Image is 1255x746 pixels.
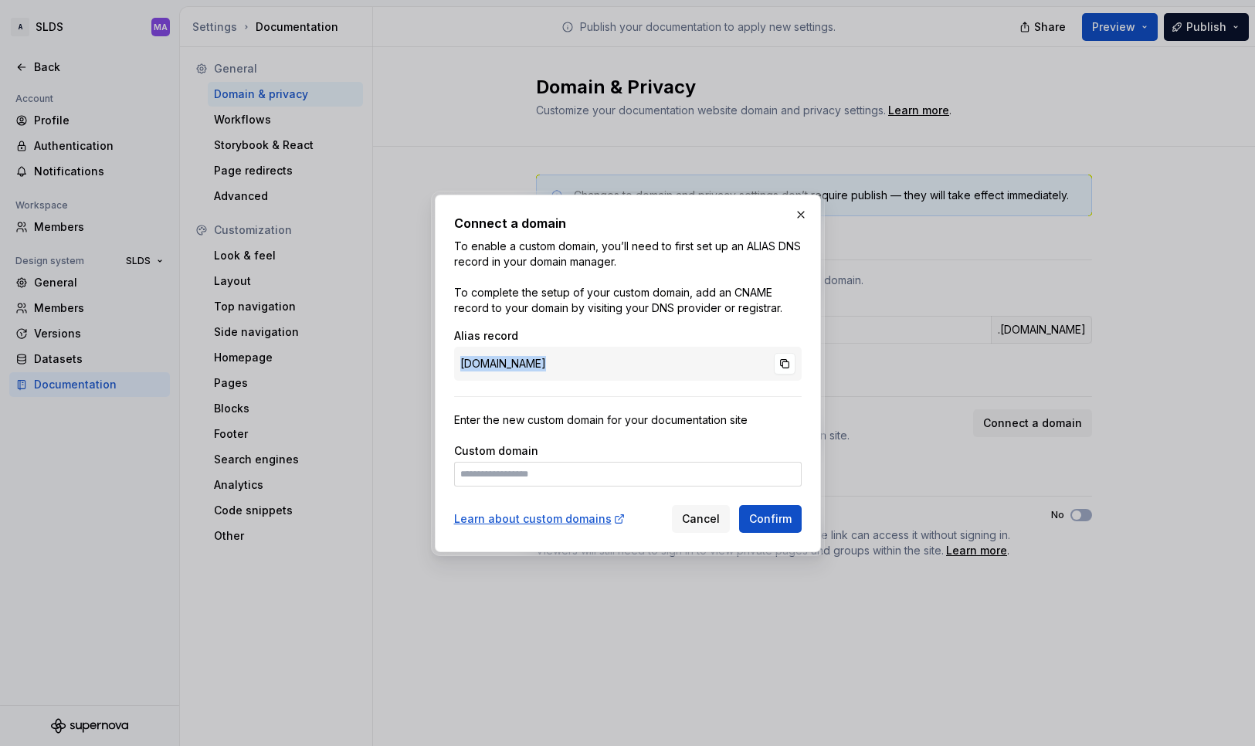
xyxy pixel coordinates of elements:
span: Confirm [749,511,792,527]
p: To enable a custom domain, you’ll need to first set up an ALIAS DNS record in your domain manager... [454,239,802,316]
button: Confirm [739,505,802,533]
button: Cancel [672,505,730,533]
div: Alias record [454,328,802,344]
label: Custom domain [454,443,538,459]
span: Cancel [682,511,720,527]
div: Enter the new custom domain for your documentation site [454,412,802,428]
div: [DOMAIN_NAME] [454,347,802,381]
h2: Connect a domain [454,214,802,232]
a: Learn about custom domains [454,511,626,527]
